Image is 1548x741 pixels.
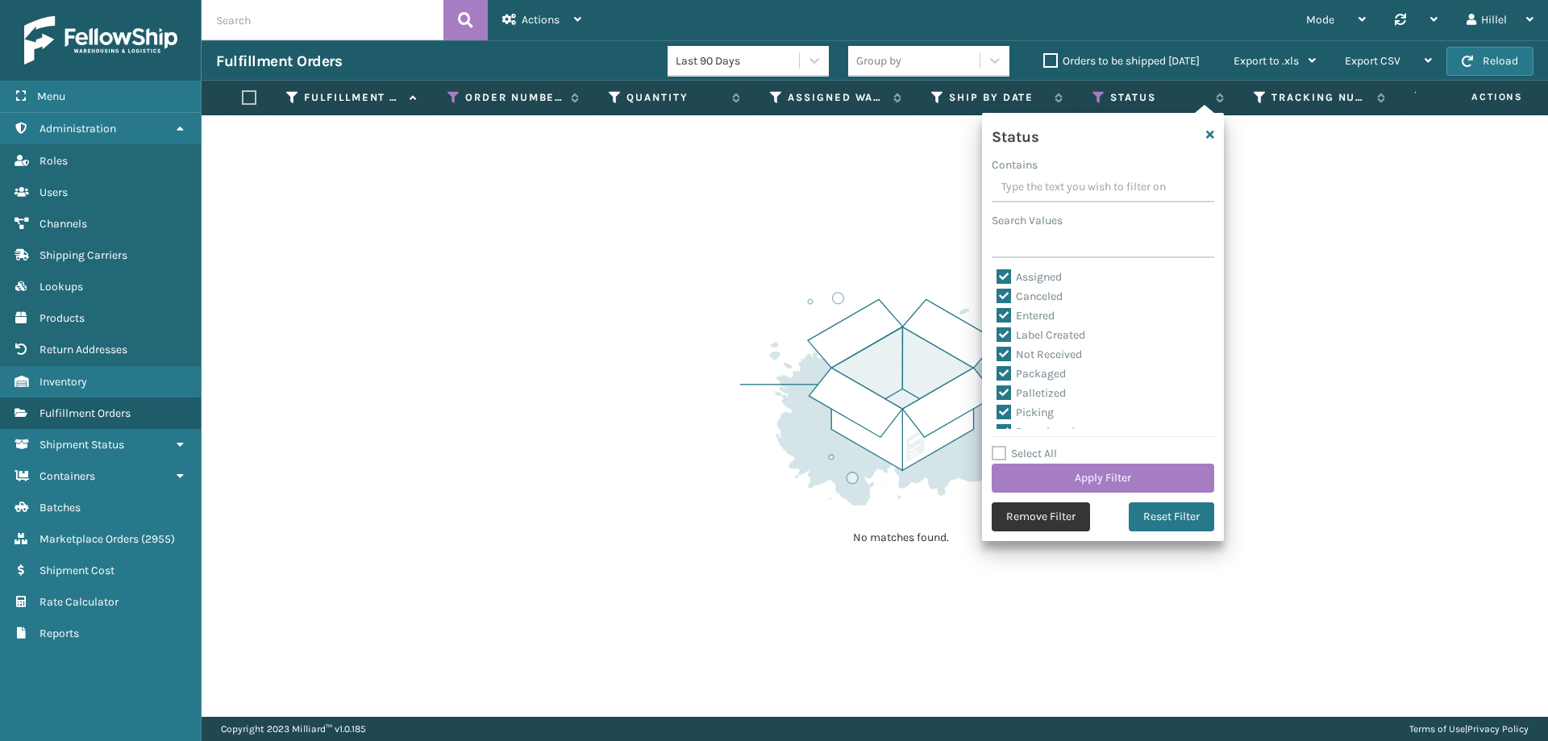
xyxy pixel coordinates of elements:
span: Administration [40,122,116,135]
label: Reassigned [997,425,1075,439]
a: Privacy Policy [1467,723,1529,735]
span: Mode [1306,13,1334,27]
span: Return Addresses [40,343,127,356]
a: Terms of Use [1409,723,1465,735]
span: Roles [40,154,68,168]
span: Lookups [40,280,83,293]
label: Select All [992,447,1057,460]
label: Canceled [997,289,1063,303]
span: Export to .xls [1234,54,1299,68]
span: Menu [37,90,65,103]
label: Orders to be shipped [DATE] [1043,54,1200,68]
span: Reports [40,627,79,640]
label: Not Received [997,348,1082,361]
label: Assigned Warehouse [788,90,885,105]
span: Users [40,185,68,199]
label: Palletized [997,386,1066,400]
img: logo [24,16,177,65]
input: Type the text you wish to filter on [992,173,1214,202]
span: Actions [522,13,560,27]
span: Shipping Carriers [40,248,127,262]
label: Label Created [997,328,1085,342]
h4: Status [992,123,1038,147]
button: Apply Filter [992,464,1214,493]
label: Fulfillment Order Id [304,90,402,105]
button: Reload [1446,47,1533,76]
span: Shipment Status [40,438,124,452]
label: Packaged [997,367,1066,381]
div: Last 90 Days [676,52,801,69]
label: Entered [997,309,1055,323]
button: Reset Filter [1129,502,1214,531]
label: Contains [992,156,1038,173]
span: Inventory [40,375,87,389]
h3: Fulfillment Orders [216,52,342,71]
span: Marketplace Orders [40,532,139,546]
label: Picking [997,406,1054,419]
span: Channels [40,217,87,231]
label: Tracking Number [1271,90,1369,105]
span: Fulfillment Orders [40,406,131,420]
span: Containers [40,469,95,483]
div: | [1409,717,1529,741]
span: Batches [40,501,81,514]
span: Rate Calculator [40,595,119,609]
span: ( 2955 ) [141,532,175,546]
label: Assigned [997,270,1062,284]
p: Copyright 2023 Milliard™ v 1.0.185 [221,717,366,741]
label: Search Values [992,212,1063,229]
button: Remove Filter [992,502,1090,531]
label: Ship By Date [949,90,1047,105]
span: Actions [1421,84,1533,110]
span: Shipment Cost [40,564,114,577]
span: Products [40,311,85,325]
span: Export CSV [1345,54,1400,68]
div: Group by [856,52,901,69]
label: Order Number [465,90,563,105]
label: Quantity [626,90,724,105]
label: Status [1110,90,1208,105]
